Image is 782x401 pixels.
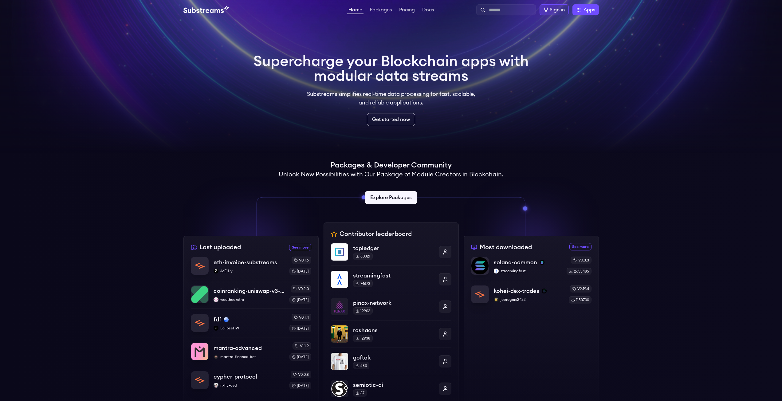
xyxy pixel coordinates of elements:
img: goftok [331,353,348,370]
p: coinranking-uniswap-v3-forks [214,287,285,295]
img: kohei-dex-trades [471,286,489,303]
p: streamingfast [494,269,562,273]
p: eth-invoice-substreams [214,258,277,267]
p: kohei-dex-trades [494,287,539,295]
a: mantra-advancedmantra-advancedmantra-finance-botmantra-finance-botv1.1.9[DATE] [191,337,311,366]
img: streamingfast [331,271,348,288]
div: v1.1.9 [293,342,311,350]
div: 19902 [353,307,373,315]
a: goftokgoftok583 [331,348,451,375]
p: wouthoekstra [214,297,285,302]
div: v2.19.4 [570,285,591,293]
img: semiotic-ai [331,380,348,397]
div: v0.2.0 [291,285,311,293]
p: cypher-protocol [214,372,257,381]
span: Apps [584,6,595,14]
p: rixhy-cyd [214,383,285,388]
a: topledgertopledger80321 [331,243,451,265]
a: Home [347,7,363,14]
a: Explore Packages [365,191,417,204]
a: solana-commonsolana-commonsolanastreamingfaststreamingfastv0.3.32633485 [471,257,591,280]
img: roshaans [331,325,348,343]
a: Pricing [398,7,416,14]
div: [DATE] [289,296,311,304]
p: topledger [353,244,434,253]
img: jobrogers2422 [494,297,499,302]
div: 2633485 [567,268,591,275]
a: roshaansroshaans12938 [331,320,451,348]
p: fdf [214,315,221,324]
div: 12938 [353,335,373,342]
img: base [224,317,229,322]
p: pinax-network [353,299,434,307]
img: rixhy-cyd [214,383,218,388]
a: pinax-networkpinax-network19902 [331,293,451,320]
a: streamingfaststreamingfast74673 [331,265,451,293]
h2: Unlock New Possibilities with Our Package of Module Creators in Blockchain. [279,170,503,179]
a: Docs [421,7,435,14]
div: v0.3.3 [571,257,591,264]
img: solana [540,260,544,265]
div: [DATE] [289,325,311,332]
img: EclipseHW [214,326,218,331]
div: 583 [353,362,369,369]
div: [DATE] [289,268,311,275]
a: See more recently uploaded packages [289,244,311,251]
img: mantra-finance-bot [214,354,218,359]
div: Sign in [550,6,565,14]
div: 87 [353,389,367,397]
div: [DATE] [289,382,311,389]
p: solana-common [494,258,537,267]
img: streamingfast [494,269,499,273]
p: JoE11-y [214,269,285,273]
img: coinranking-uniswap-v3-forks [191,286,208,303]
a: Get started now [367,113,415,126]
img: pinax-network [331,298,348,315]
div: [DATE] [289,353,311,361]
h1: Packages & Developer Community [331,160,452,170]
a: coinranking-uniswap-v3-forkscoinranking-uniswap-v3-forkswouthoekstrawouthoekstrav0.2.0[DATE] [191,280,311,309]
div: v0.0.8 [291,371,311,378]
p: mantra-advanced [214,344,262,352]
div: 74673 [353,280,373,287]
img: Substream's logo [183,6,229,14]
img: eth-invoice-substreams [191,257,208,274]
div: 1153700 [569,296,591,304]
a: Packages [368,7,393,14]
p: Substreams simplifies real-time data processing for fast, scalable, and reliable applications. [303,90,480,107]
h1: Supercharge your Blockchain apps with modular data streams [253,54,529,84]
div: 80321 [353,253,373,260]
img: mantra-advanced [191,343,208,360]
img: wouthoekstra [214,297,218,302]
p: EclipseHW [214,326,285,331]
a: cypher-protocolcypher-protocolrixhy-cydrixhy-cydv0.0.8[DATE] [191,366,311,389]
p: jobrogers2422 [494,297,564,302]
a: kohei-dex-tradeskohei-dex-tradessolanajobrogers2422jobrogers2422v2.19.41153700 [471,280,591,304]
a: See more most downloaded packages [569,243,591,250]
img: topledger [331,243,348,261]
img: cypher-protocol [191,372,208,389]
a: fdffdfbaseEclipseHWEclipseHWv0.1.4[DATE] [191,309,311,337]
p: streamingfast [353,271,434,280]
a: Sign in [540,4,569,15]
div: v0.1.6 [292,257,311,264]
p: goftok [353,353,434,362]
img: solana-common [471,257,489,274]
img: fdf [191,314,208,332]
div: v0.1.4 [292,314,311,321]
p: mantra-finance-bot [214,354,285,359]
p: roshaans [353,326,434,335]
img: JoE11-y [214,269,218,273]
a: eth-invoice-substreamseth-invoice-substreamsJoE11-yJoE11-yv0.1.6[DATE] [191,257,311,280]
p: semiotic-ai [353,381,434,389]
img: solana [542,289,547,293]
